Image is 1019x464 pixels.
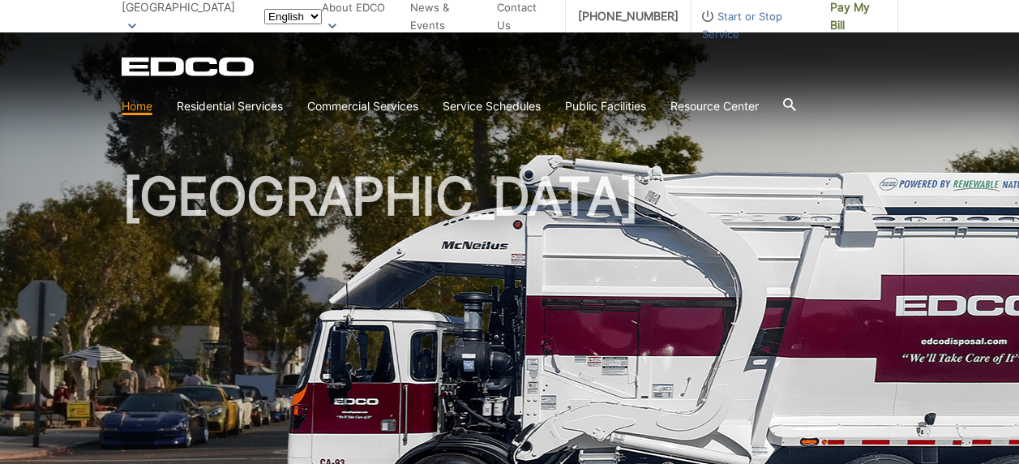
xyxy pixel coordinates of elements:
a: Resource Center [670,97,759,115]
a: Service Schedules [443,97,541,115]
a: Residential Services [177,97,283,115]
a: Commercial Services [307,97,418,115]
a: Public Facilities [565,97,646,115]
a: EDCD logo. Return to the homepage. [122,57,256,76]
a: Home [122,97,152,115]
select: Select a language [264,9,322,24]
